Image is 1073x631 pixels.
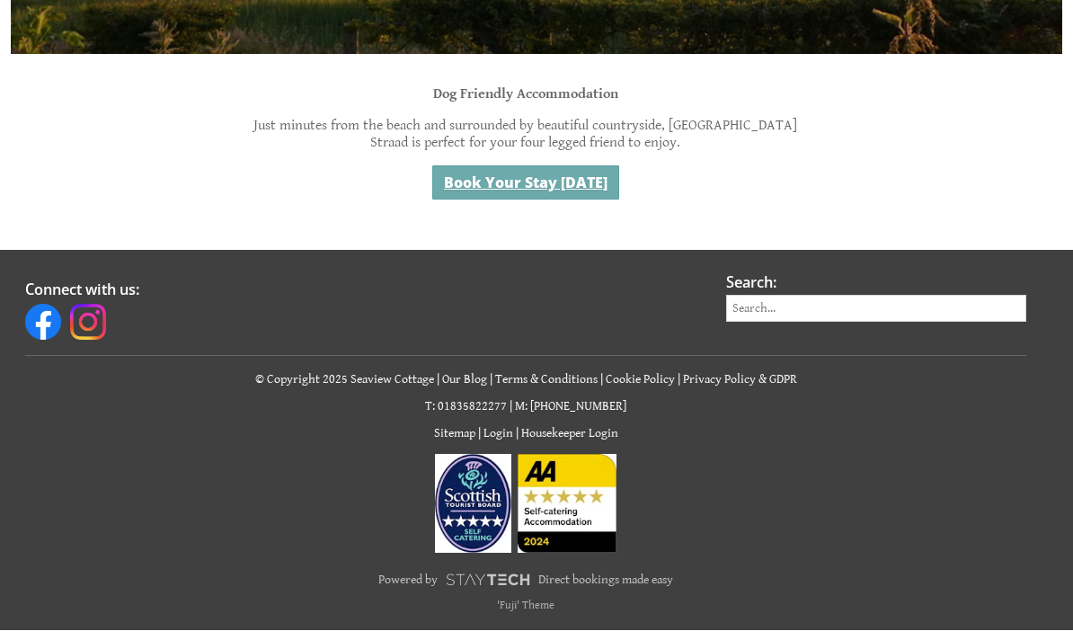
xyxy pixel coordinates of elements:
strong: Dog Friendly Accommodation [433,86,618,103]
span: | [678,373,680,387]
h3: Search: [726,273,1026,293]
span: | [490,373,492,387]
a: T: 01835822277 [425,400,507,414]
h3: Connect with us: [25,280,706,300]
img: Facebook [25,305,61,341]
img: scrumpy.png [445,570,531,591]
a: Powered byDirect bookings made easy [25,565,1026,596]
img: Visit Scotland - Self Catering - Visit Scotland [435,455,510,554]
span: | [600,373,603,387]
span: | [510,400,512,414]
span: | [478,427,481,441]
a: © Copyright 2025 Seaview Cottage [255,373,434,387]
a: Privacy Policy & GDPR [683,373,797,387]
img: Instagram [70,305,106,341]
span: | [437,373,439,387]
a: Cookie Policy [606,373,675,387]
p: Just minutes from the beach and surrounded by beautiful countryside, [GEOGRAPHIC_DATA] Straad is ... [244,118,807,152]
p: 'Fuji' Theme [25,600,1026,613]
input: Search... [726,296,1026,323]
a: Our Blog [442,373,487,387]
a: Housekeeper Login [521,427,618,441]
a: Sitemap [434,427,475,441]
img: AA - Self Catering - AA Self Catering Award 2024 [518,455,616,554]
a: M: [PHONE_NUMBER] [515,400,626,414]
a: Book Your Stay [DATE] [432,166,619,200]
a: Terms & Conditions [495,373,598,387]
span: | [516,427,519,441]
a: Login [483,427,513,441]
